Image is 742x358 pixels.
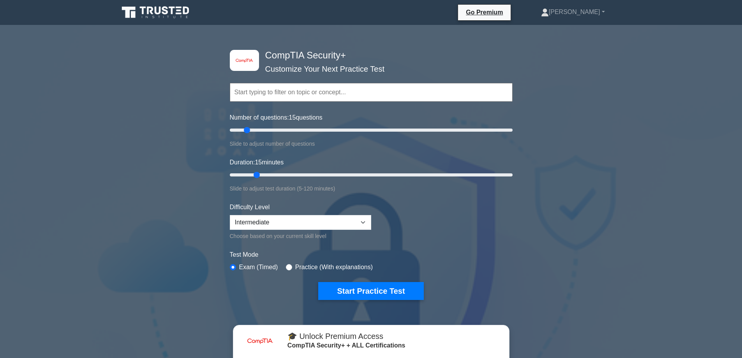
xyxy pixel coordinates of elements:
[461,7,508,17] a: Go Premium
[230,184,513,193] div: Slide to adjust test duration (5-120 minutes)
[318,282,423,300] button: Start Practice Test
[230,231,371,241] div: Choose based on your current skill level
[230,158,284,167] label: Duration: minutes
[230,83,513,102] input: Start typing to filter on topic or concept...
[230,250,513,259] label: Test Mode
[239,263,278,272] label: Exam (Timed)
[295,263,373,272] label: Practice (With explanations)
[230,139,513,148] div: Slide to adjust number of questions
[230,203,270,212] label: Difficulty Level
[255,159,262,166] span: 15
[522,4,624,20] a: [PERSON_NAME]
[230,113,323,122] label: Number of questions: questions
[289,114,296,121] span: 15
[262,50,474,61] h4: CompTIA Security+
